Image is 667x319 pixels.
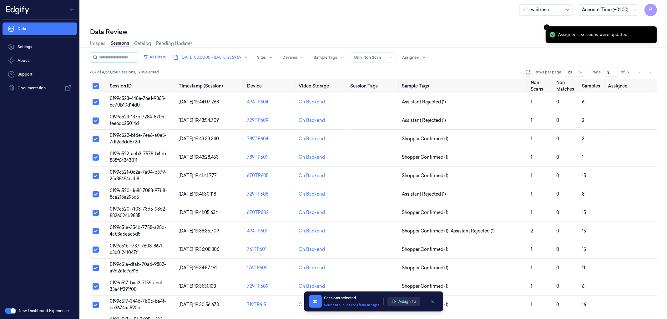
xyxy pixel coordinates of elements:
[299,117,325,124] div: On Backend
[556,173,559,178] span: 0
[296,79,348,93] th: Video Storage
[93,154,99,161] button: Select row
[531,228,533,234] span: 2
[402,283,448,290] span: Shopper Confirmed (1)
[556,247,559,252] span: 0
[582,247,586,252] span: 15
[93,191,99,197] button: Select row
[644,4,657,16] button: P
[110,298,166,311] span: 0199c517-344b-7b0c-ba4f-ec3674aa590e
[556,136,559,142] span: 0
[556,265,559,271] span: 0
[402,191,446,197] span: Assistant Rejected (1)
[110,243,164,255] span: 0199c51b-f737-7608-867f-c3c0124f047f
[3,22,77,35] a: Data
[247,191,294,197] div: 729TP608
[247,228,294,234] div: 494TP601
[402,246,448,253] span: Shopper Confirmed (1)
[176,79,245,93] th: Timestamp (Session)
[582,173,586,178] span: 15
[247,283,294,290] div: 729TP609
[582,191,585,197] span: 8
[141,52,168,62] button: All Filters
[309,295,322,308] span: 20
[93,265,99,271] button: Select row
[531,265,532,271] span: 1
[179,136,219,142] span: [DATE] 19:43:33.340
[90,69,136,75] span: 687 of 4,273,258 Sessions ,
[402,265,448,271] span: Shopper Confirmed (1)
[528,79,554,93] th: Non Scans
[299,302,325,308] div: On Backend
[3,54,77,67] button: About
[402,117,446,124] span: Assistant Rejected (1)
[3,41,77,53] a: Settings
[299,265,325,271] div: On Backend
[299,283,325,290] div: On Backend
[544,24,550,31] button: Close toast
[179,283,216,289] span: [DATE] 19:31:31.103
[179,265,218,271] span: [DATE] 19:34:57.162
[171,52,251,62] button: [DATE] 00:00:00 - [DATE] 23:59:59
[110,225,166,237] span: 0199c51e-354b-7758-a28d-4ab3a6eac5d5
[591,69,601,75] span: Page
[582,117,585,123] span: 2
[556,117,559,123] span: 0
[134,40,151,47] a: Catalog
[402,136,448,142] span: Shopper Confirmed (1)
[107,79,176,93] th: Session ID
[299,172,325,179] div: On Backend
[179,191,216,197] span: [DATE] 19:41:30.118
[247,154,294,161] div: 789TP601
[110,188,167,200] span: 0199c520-de8f-7088-97b8-8ca213e295d5
[179,302,219,307] span: [DATE] 19:30:56.673
[402,172,448,179] span: Shopper Confirmed (1)
[556,283,559,289] span: 0
[110,151,168,163] span: 0199c522-acb3-7578-b4bb-888f64343011
[554,79,579,93] th: Non Matches
[93,247,99,253] button: Select row
[93,117,99,124] button: Select row
[556,99,559,105] span: 0
[531,117,532,123] span: 1
[93,283,99,290] button: Select row
[247,246,294,253] div: 761TP601
[556,228,559,234] span: 0
[179,173,217,178] span: [DATE] 19:41:41.777
[179,247,219,252] span: [DATE] 19:36:08.806
[402,209,448,216] span: Shopper Confirmed (1)
[582,228,586,234] span: 15
[531,173,532,178] span: 1
[299,136,325,142] div: On Backend
[428,297,438,307] button: clearSelection
[387,297,420,306] button: Assign To
[93,136,99,142] button: Select row
[247,99,294,105] div: 494TP604
[531,283,532,289] span: 1
[636,68,654,77] nav: pagination
[93,210,99,216] button: Select row
[531,247,532,252] span: 1
[531,191,532,197] span: 1
[3,68,77,81] a: Support
[110,96,166,108] span: 0199c523-448e-76e1-9865-cc70b10d14d0
[179,99,219,105] span: [DATE] 19:44:07.268
[531,302,532,307] span: 1
[179,154,219,160] span: [DATE] 19:43:28.453
[582,302,586,307] span: 16
[179,228,219,234] span: [DATE] 19:38:35.709
[247,136,294,142] div: 789TP604
[93,99,99,105] button: Select row
[580,79,605,93] th: Samples
[110,280,164,292] span: 0199c517-baa2-7159-acc1-33a4ff291f00
[3,82,77,94] a: Documentation
[558,32,628,38] div: Assignee's sessions were updated
[110,262,166,274] span: 0199c51a-dfab-70ad-9882-a9d2a1a9e816
[110,206,167,218] span: 0199c520-7f03-73d5-98d2-8826024b9835
[247,265,294,271] div: 176TP609
[531,99,532,105] span: 1
[247,302,294,308] div: 719TP615
[110,114,166,126] span: 0199c523-137e-7284-8705-fee6dc25014d
[299,209,325,216] div: On Backend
